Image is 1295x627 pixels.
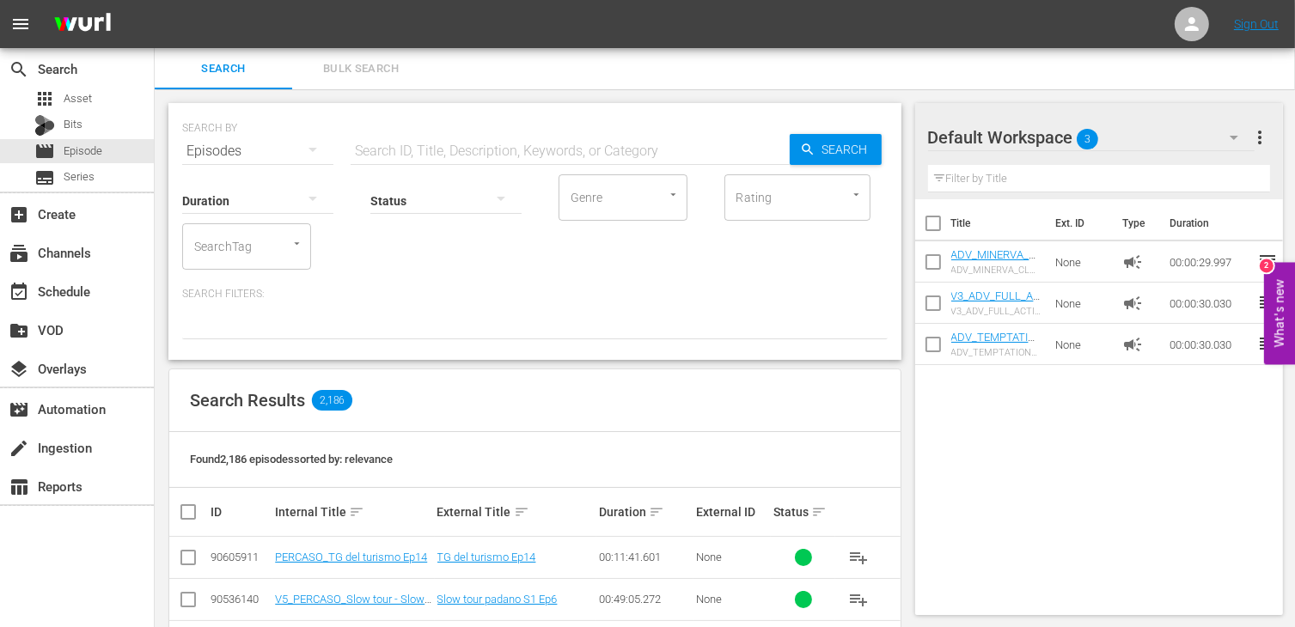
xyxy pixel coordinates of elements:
div: Internal Title [275,502,431,522]
div: External ID [696,505,768,519]
a: PERCASO_TG del turismo Ep14 [275,551,427,563]
button: Open [848,186,864,203]
div: None [696,593,768,606]
div: 00:11:41.601 [599,551,691,563]
span: Ingestion [9,438,29,459]
span: Overlays [9,359,29,380]
span: Search [9,59,29,80]
th: Duration [1159,199,1262,247]
button: Open Feedback Widget [1264,263,1295,365]
th: Type [1112,199,1159,247]
span: playlist_add [848,589,869,610]
div: 2 [1260,259,1274,273]
span: Asset [34,88,55,109]
button: Open [665,186,681,203]
span: sort [349,504,364,520]
button: Search [790,134,882,165]
td: None [1048,324,1116,365]
img: ans4CAIJ8jUAAAAAAAAAAAAAAAAAAAAAAAAgQb4GAAAAAAAAAAAAAAAAAAAAAAAAJMjXAAAAAAAAAAAAAAAAAAAAAAAAgAT5G... [41,4,124,45]
div: V3_ADV_FULL_ACTION [951,306,1041,317]
td: None [1048,283,1116,324]
div: ADV_MINERVA_CLASSICS [951,265,1041,276]
a: ADV_MINERVA_CLASSICS [951,248,1036,274]
div: 90536140 [211,593,270,606]
span: Ad [1122,293,1143,313]
span: sort [811,504,827,520]
div: ADV_TEMPTATION_30SEC_2 [951,347,1041,358]
span: 3 [1077,121,1098,157]
span: Create [9,204,29,225]
span: Search Results [190,390,305,411]
td: 00:00:29.997 [1163,241,1257,283]
div: None [696,551,768,563]
a: V3_ADV_FULL_ACTION [951,289,1041,315]
div: Default Workspace [928,113,1255,161]
div: Episodes [182,127,333,175]
button: Open [289,235,305,252]
span: sort [514,504,529,520]
span: more_vert [1249,127,1270,148]
span: reorder [1257,333,1278,354]
button: playlist_add [838,537,879,578]
span: Channels [9,243,29,264]
td: None [1048,241,1116,283]
span: reorder [1257,292,1278,313]
span: Search [815,134,882,165]
span: Series [34,167,55,188]
span: playlist_add [848,547,869,568]
span: Automation [9,399,29,420]
button: more_vert [1249,117,1270,158]
span: Found 2,186 episodes sorted by: relevance [190,453,393,466]
span: Ad [1122,252,1143,272]
span: VOD [9,320,29,341]
span: Episode [64,143,102,160]
span: Search [165,59,282,79]
span: Bits [64,116,82,133]
div: External Title [437,502,594,522]
a: Sign Out [1234,17,1279,31]
span: reorder [1257,251,1278,271]
span: Reports [9,477,29,497]
a: V5_PERCASO_Slow tour - Slow tour padano S1 Ep6 [275,593,431,618]
div: Duration [599,502,691,522]
th: Title [951,199,1045,247]
span: 2,186 [312,390,352,411]
span: Ad [1122,334,1143,355]
button: playlist_add [838,579,879,620]
div: ID [211,505,270,519]
p: Search Filters: [182,287,888,301]
th: Ext. ID [1045,199,1113,247]
div: Status [773,502,833,522]
span: menu [10,14,31,34]
div: Bits [34,115,55,136]
a: ADV_TEMPTATION_30SEC_2 [951,331,1036,356]
span: Schedule [9,282,29,302]
td: 00:00:30.030 [1163,324,1257,365]
div: 90605911 [211,551,270,563]
span: Asset [64,90,92,107]
a: Slow tour padano S1 Ep6 [437,593,558,606]
div: 00:49:05.272 [599,593,691,606]
span: sort [649,504,664,520]
span: Bulk Search [302,59,419,79]
a: TG del turismo Ep14 [437,551,536,563]
span: Episode [34,141,55,161]
span: Series [64,168,95,186]
td: 00:00:30.030 [1163,283,1257,324]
